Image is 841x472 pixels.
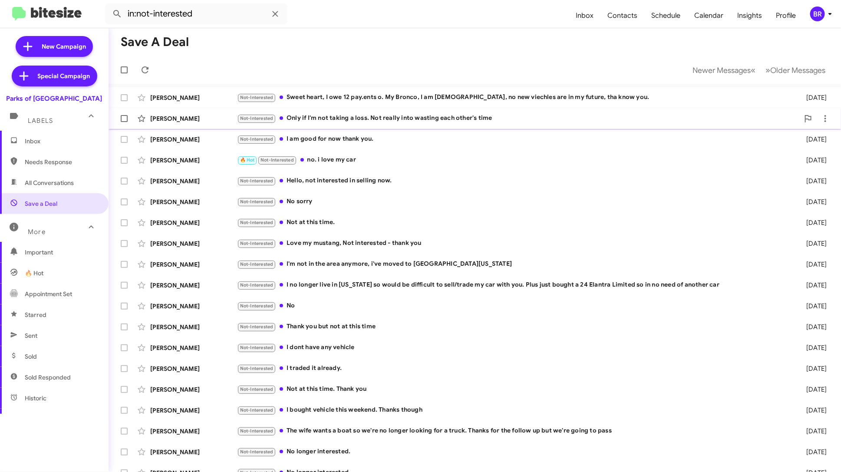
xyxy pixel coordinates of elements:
span: Special Campaign [38,72,90,80]
div: Only if I'm not taking a loss. Not really into wasting each other's time [237,113,799,123]
button: Next [760,61,831,79]
div: [PERSON_NAME] [150,448,237,456]
div: [PERSON_NAME] [150,114,237,123]
span: « [751,65,755,76]
div: I dont have any vehicle [237,343,792,353]
a: Contacts [600,3,644,28]
div: [DATE] [792,260,834,269]
span: Older Messages [770,66,825,75]
div: [DATE] [792,218,834,227]
span: Not-Interested [240,366,274,371]
div: [DATE] [792,135,834,144]
span: Not-Interested [240,95,274,100]
span: Not-Interested [261,157,294,163]
span: Starred [25,310,46,319]
span: Not-Interested [240,386,274,392]
div: Not at this time. Thank you [237,384,792,394]
div: [DATE] [792,323,834,331]
div: [DATE] [792,343,834,352]
span: All Conversations [25,178,74,187]
div: Parks of [GEOGRAPHIC_DATA] [7,94,102,103]
span: Not-Interested [240,324,274,330]
a: Schedule [644,3,687,28]
span: Not-Interested [240,407,274,413]
div: [PERSON_NAME] [150,198,237,206]
div: [DATE] [792,448,834,456]
div: [PERSON_NAME] [150,239,237,248]
a: Insights [730,3,769,28]
div: No longer interested. [237,447,792,457]
div: [DATE] [792,427,834,436]
div: I traded it already. [237,363,792,373]
button: Previous [687,61,761,79]
span: New Campaign [42,42,86,51]
div: [PERSON_NAME] [150,218,237,227]
div: Thank you but not at this time [237,322,792,332]
div: [PERSON_NAME] [150,406,237,415]
div: [DATE] [792,239,834,248]
a: New Campaign [16,36,93,57]
span: Important [25,248,99,257]
div: [PERSON_NAME] [150,323,237,331]
span: Not-Interested [240,282,274,288]
span: Not-Interested [240,199,274,205]
div: [DATE] [792,281,834,290]
span: Save a Deal [25,199,57,208]
div: [DATE] [792,156,834,165]
span: Sent [25,331,37,340]
span: Profile [769,3,803,28]
div: [PERSON_NAME] [150,302,237,310]
h1: Save a Deal [121,35,189,49]
div: [PERSON_NAME] [150,93,237,102]
span: Not-Interested [240,241,274,246]
div: Hello, not interested in selling now. [237,176,792,186]
span: Not-Interested [240,345,274,350]
div: I no longer live in [US_STATE] so would be difficult to sell/trade my car with you. Plus just bou... [237,280,792,290]
div: [DATE] [792,198,834,206]
div: [PERSON_NAME] [150,385,237,394]
span: Labels [28,117,53,125]
div: Love my mustang, Not interested - thank you [237,238,792,248]
div: [PERSON_NAME] [150,177,237,185]
span: Inbox [569,3,600,28]
div: [DATE] [792,177,834,185]
nav: Page navigation example [688,61,831,79]
a: Special Campaign [12,66,97,86]
span: Not-Interested [240,220,274,225]
a: Calendar [687,3,730,28]
div: The wife wants a boat so we're no longer looking for a truck. Thanks for the follow up but we're ... [237,426,792,436]
div: Sweet heart, I owe 12 pay.ents o. My Bronco, I am [DEMOGRAPHIC_DATA], no new viechles are in my f... [237,92,792,102]
div: I'm not in the area anymore, i've moved to [GEOGRAPHIC_DATA][US_STATE] [237,259,792,269]
span: Needs Response [25,158,99,166]
div: [PERSON_NAME] [150,364,237,373]
span: 🔥 Hot [240,157,255,163]
span: Appointment Set [25,290,72,298]
span: More [28,228,46,236]
button: BR [803,7,831,21]
span: Newer Messages [693,66,751,75]
input: Search [105,3,287,24]
div: [DATE] [792,93,834,102]
span: Inbox [25,137,99,145]
span: Not-Interested [240,261,274,267]
div: [PERSON_NAME] [150,281,237,290]
span: Not-Interested [240,136,274,142]
div: [PERSON_NAME] [150,343,237,352]
span: Not-Interested [240,428,274,434]
span: 🔥 Hot [25,269,43,277]
span: Historic [25,394,46,403]
span: » [765,65,770,76]
div: [DATE] [792,364,834,373]
div: No [237,301,792,311]
span: Sold [25,352,37,361]
div: [PERSON_NAME] [150,156,237,165]
span: Not-Interested [240,303,274,309]
div: [DATE] [792,406,834,415]
span: Sold Responded [25,373,71,382]
div: No sorry [237,197,792,207]
div: I am good for now thank you. [237,134,792,144]
div: BR [810,7,825,21]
